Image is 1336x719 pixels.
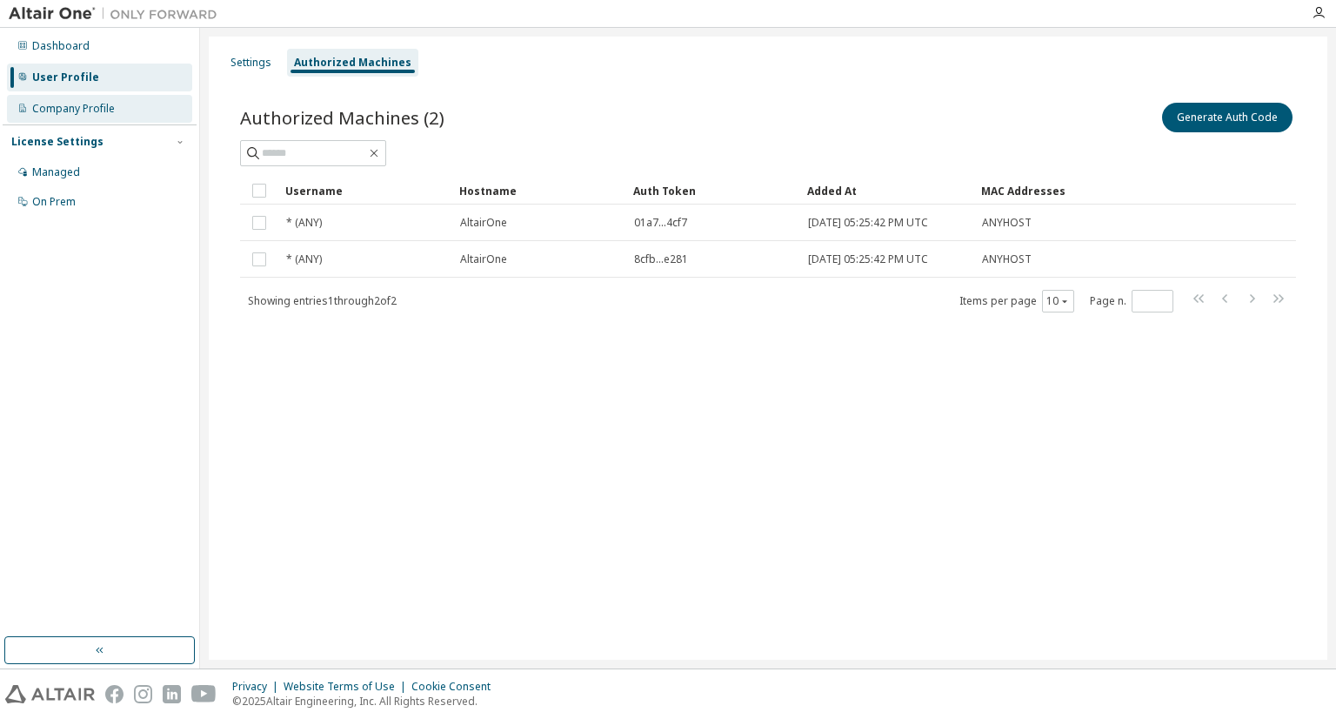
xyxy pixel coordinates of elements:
[32,102,115,116] div: Company Profile
[240,105,444,130] span: Authorized Machines (2)
[11,135,104,149] div: License Settings
[286,252,322,266] span: * (ANY)
[285,177,445,205] div: Username
[1090,290,1173,312] span: Page n.
[232,694,501,709] p: © 2025 Altair Engineering, Inc. All Rights Reserved.
[105,685,124,703] img: facebook.svg
[982,216,1032,230] span: ANYHOST
[411,680,501,694] div: Cookie Consent
[134,685,152,703] img: instagram.svg
[460,216,507,230] span: AltairOne
[460,252,507,266] span: AltairOne
[32,195,76,209] div: On Prem
[286,216,322,230] span: * (ANY)
[32,165,80,179] div: Managed
[981,177,1113,205] div: MAC Addresses
[163,685,181,703] img: linkedin.svg
[284,680,411,694] div: Website Terms of Use
[634,216,687,230] span: 01a7...4cf7
[959,290,1074,312] span: Items per page
[807,177,967,205] div: Added At
[32,39,90,53] div: Dashboard
[1046,294,1070,308] button: 10
[982,252,1032,266] span: ANYHOST
[232,680,284,694] div: Privacy
[634,252,688,266] span: 8cfb...e281
[9,5,226,23] img: Altair One
[294,56,411,70] div: Authorized Machines
[5,685,95,703] img: altair_logo.svg
[808,216,928,230] span: [DATE] 05:25:42 PM UTC
[633,177,793,205] div: Auth Token
[248,293,397,308] span: Showing entries 1 through 2 of 2
[808,252,928,266] span: [DATE] 05:25:42 PM UTC
[191,685,217,703] img: youtube.svg
[230,56,271,70] div: Settings
[459,177,619,205] div: Hostname
[32,71,99,84] div: User Profile
[1162,103,1293,132] button: Generate Auth Code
